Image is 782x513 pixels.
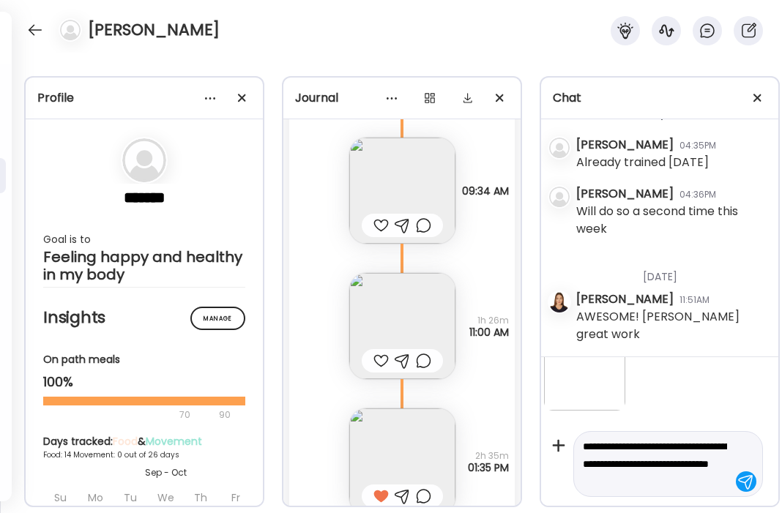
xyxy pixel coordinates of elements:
[217,406,232,424] div: 90
[43,406,215,424] div: 70
[553,89,767,107] div: Chat
[37,89,251,107] div: Profile
[576,252,767,291] div: [DATE]
[43,373,245,391] div: 100%
[88,18,220,42] h4: [PERSON_NAME]
[185,485,217,510] div: Th
[114,485,146,510] div: Tu
[549,292,570,312] img: avatars%2FQdTC4Ww4BLWxZchG7MOpRAAuEek1
[43,231,245,248] div: Goal is to
[549,138,570,158] img: bg-avatar-default.svg
[679,188,716,201] div: 04:36PM
[44,485,76,510] div: Su
[462,185,509,197] span: 09:34 AM
[43,466,288,479] div: Sep - Oct
[220,485,252,510] div: Fr
[468,462,509,473] span: 01:35 PM
[468,450,509,462] span: 2h 35m
[79,485,111,510] div: Mo
[122,138,166,182] img: bg-avatar-default.svg
[679,139,716,152] div: 04:35PM
[295,89,509,107] div: Journal
[43,307,245,329] h2: Insights
[549,187,570,207] img: bg-avatar-default.svg
[149,485,182,510] div: We
[576,203,767,238] div: Will do so a second time this week
[60,20,81,40] img: bg-avatar-default.svg
[469,315,509,326] span: 1h 26m
[349,138,455,244] img: images%2FjMezFMSYwZcp5PauHSaZMapyIF03%2F0ziLwr0lI5EJopHZOeUZ%2F3DuXNlJ2F3ADFZk1xuNO_240
[349,273,455,379] img: images%2FjMezFMSYwZcp5PauHSaZMapyIF03%2F8xoT7ZLMHR9MIXJjHZeK%2FVVhHaw589O6m0VMJko3p_240
[43,248,245,283] div: Feeling happy and healthy in my body
[576,308,767,343] div: AWESOME! [PERSON_NAME] great work
[113,434,138,449] span: Food
[43,352,245,367] div: On path meals
[43,449,288,460] div: Food: 14 Movement: 0 out of 26 days
[544,329,625,411] img: images%2FjMezFMSYwZcp5PauHSaZMapyIF03%2F0ziLwr0lI5EJopHZOeUZ%2F3DuXNlJ2F3ADFZk1xuNO_240
[255,485,287,510] div: Sa
[679,293,710,307] div: 11:51AM
[576,291,674,308] div: [PERSON_NAME]
[146,434,202,449] span: Movement
[576,136,674,154] div: [PERSON_NAME]
[43,434,288,449] div: Days tracked: &
[576,154,709,171] div: Already trained [DATE]
[190,307,245,330] div: Manage
[469,326,509,338] span: 11:00 AM
[576,185,674,203] div: [PERSON_NAME]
